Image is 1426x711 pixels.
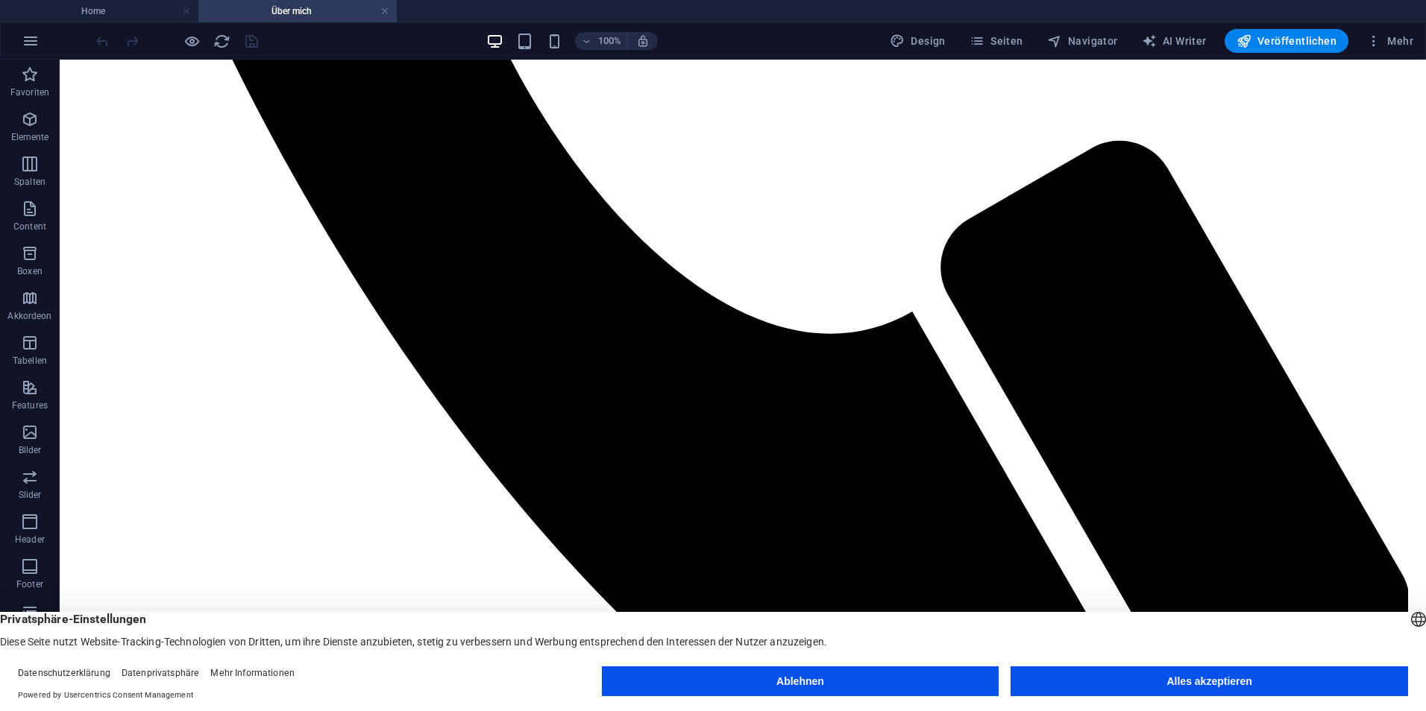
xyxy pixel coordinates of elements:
[183,32,201,50] button: Klicke hier, um den Vorschau-Modus zu verlassen
[964,29,1029,53] button: Seiten
[7,310,51,322] p: Akkordeon
[1136,29,1213,53] button: AI Writer
[13,221,46,233] p: Content
[884,29,952,53] button: Design
[19,444,42,456] p: Bilder
[213,32,230,50] button: reload
[890,34,946,48] span: Design
[575,32,628,50] button: 100%
[1225,29,1348,53] button: Veröffentlichen
[1047,34,1118,48] span: Navigator
[884,29,952,53] div: Design (Strg+Alt+Y)
[1142,34,1207,48] span: AI Writer
[970,34,1023,48] span: Seiten
[19,489,42,501] p: Slider
[198,3,397,19] h4: Über mich
[1237,34,1337,48] span: Veröffentlichen
[17,265,43,277] p: Boxen
[16,578,43,590] p: Footer
[11,131,49,143] p: Elemente
[14,176,45,188] p: Spalten
[13,355,47,367] p: Tabellen
[1041,29,1124,53] button: Navigator
[636,34,650,48] i: Bei Größenänderung Zoomstufe automatisch an das gewählte Gerät anpassen.
[15,534,45,546] p: Header
[12,399,48,411] p: Features
[1360,29,1419,53] button: Mehr
[1366,34,1413,48] span: Mehr
[213,33,230,50] i: Seite neu laden
[597,32,621,50] h6: 100%
[10,86,49,98] p: Favoriten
